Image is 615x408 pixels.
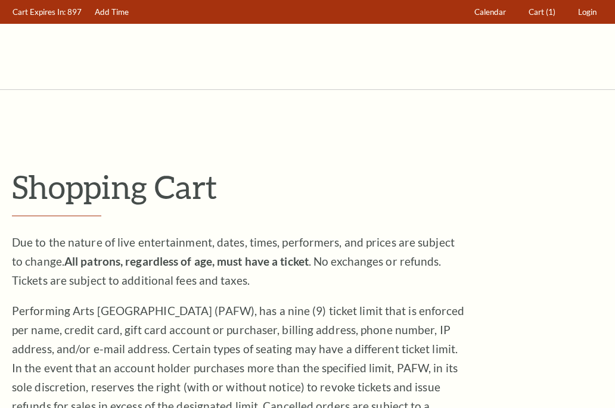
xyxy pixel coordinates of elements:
[13,7,66,17] span: Cart Expires In:
[474,7,506,17] span: Calendar
[12,235,455,287] span: Due to the nature of live entertainment, dates, times, performers, and prices are subject to chan...
[89,1,135,24] a: Add Time
[469,1,512,24] a: Calendar
[573,1,602,24] a: Login
[64,254,309,268] strong: All patrons, regardless of age, must have a ticket
[529,7,544,17] span: Cart
[67,7,82,17] span: 897
[546,7,555,17] span: (1)
[12,167,603,206] p: Shopping Cart
[578,7,597,17] span: Login
[523,1,561,24] a: Cart (1)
